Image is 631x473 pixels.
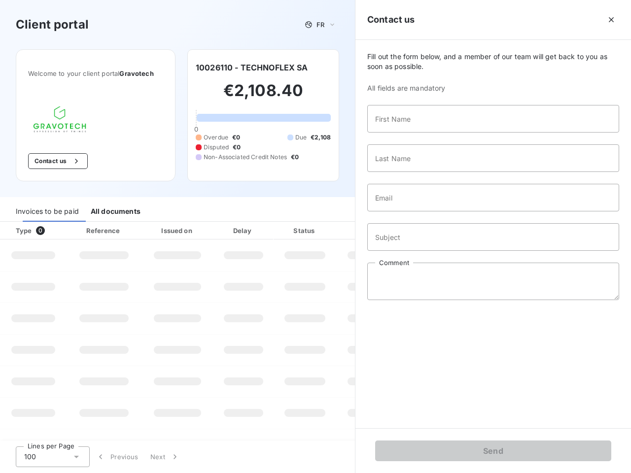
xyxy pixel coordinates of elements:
span: 0 [36,226,45,235]
img: Company logo [28,101,91,137]
span: FR [316,21,324,29]
span: €0 [291,153,299,162]
span: €0 [233,143,241,152]
div: Amount [338,226,401,236]
div: Issued on [143,226,211,236]
span: €2,108 [311,133,331,142]
h2: €2,108.40 [196,81,331,110]
h6: 10026110 - TECHNOFLEX SA [196,62,308,73]
span: Due [295,133,307,142]
span: All fields are mandatory [367,83,619,93]
div: Reference [86,227,120,235]
h3: Client portal [16,16,89,34]
div: Status [276,226,334,236]
input: placeholder [367,223,619,251]
div: All documents [91,201,140,222]
input: placeholder [367,144,619,172]
span: Overdue [204,133,228,142]
button: Next [144,446,186,467]
h5: Contact us [367,13,415,27]
div: Delay [215,226,272,236]
span: Non-Associated Credit Notes [204,153,287,162]
input: placeholder [367,105,619,133]
button: Send [375,440,611,461]
span: Disputed [204,143,229,152]
button: Contact us [28,153,88,169]
span: 0 [194,125,198,133]
input: placeholder [367,184,619,211]
div: Invoices to be paid [16,201,79,222]
div: Type [10,226,65,236]
span: 100 [24,452,36,462]
button: Previous [90,446,144,467]
span: Gravotech [119,69,153,77]
span: €0 [232,133,240,142]
span: Fill out the form below, and a member of our team will get back to you as soon as possible. [367,52,619,71]
span: Welcome to your client portal [28,69,163,77]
